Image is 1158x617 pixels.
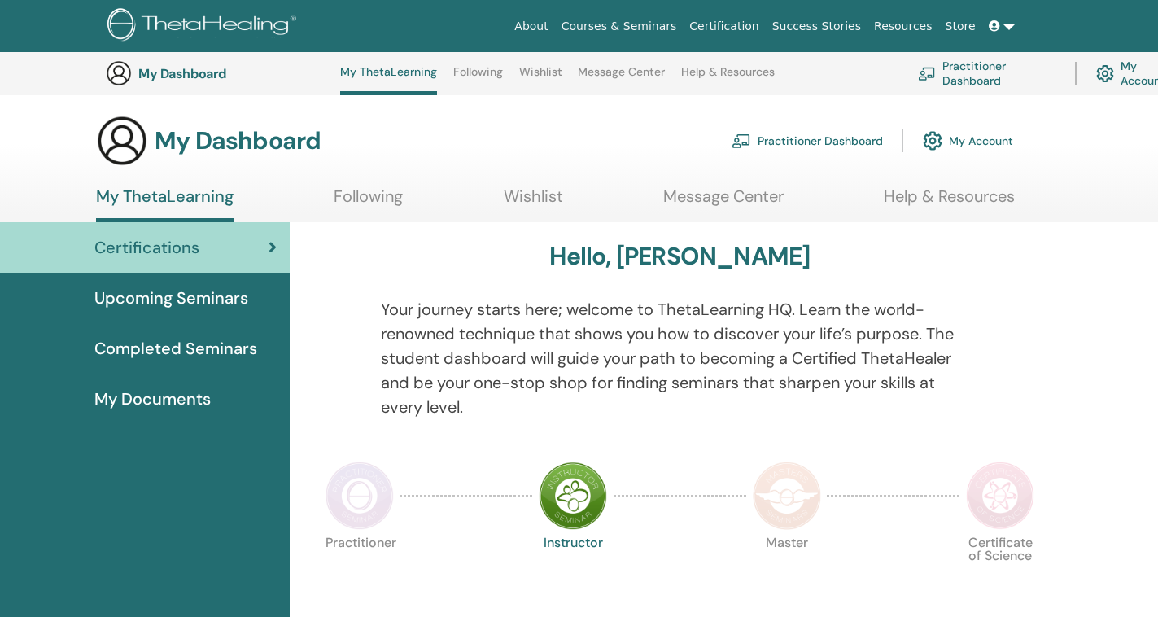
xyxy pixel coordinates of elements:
p: Certificate of Science [966,536,1034,605]
a: Following [453,65,503,91]
a: Message Center [578,65,665,91]
a: Courses & Seminars [555,11,684,42]
a: Store [939,11,982,42]
span: My Documents [94,387,211,411]
h3: My Dashboard [138,66,301,81]
p: Your journey starts here; welcome to ThetaLearning HQ. Learn the world-renowned technique that sh... [381,297,978,419]
a: Following [334,186,403,218]
img: logo.png [107,8,302,45]
img: cog.svg [1096,61,1114,86]
span: Completed Seminars [94,336,257,361]
img: cog.svg [923,127,942,155]
img: chalkboard-teacher.svg [732,133,751,148]
h3: Hello, [PERSON_NAME] [549,242,810,271]
p: Master [753,536,821,605]
img: chalkboard-teacher.svg [918,67,936,80]
img: Practitioner [326,462,394,530]
h3: My Dashboard [155,126,321,155]
a: My ThetaLearning [96,186,234,222]
span: Upcoming Seminars [94,286,248,310]
a: Help & Resources [681,65,775,91]
a: Wishlist [519,65,562,91]
a: Help & Resources [884,186,1015,218]
img: generic-user-icon.jpg [96,115,148,167]
a: Success Stories [766,11,867,42]
img: Instructor [539,462,607,530]
a: About [508,11,554,42]
p: Practitioner [326,536,394,605]
a: My Account [923,123,1013,159]
p: Instructor [539,536,607,605]
img: Master [753,462,821,530]
a: Practitioner Dashboard [918,55,1055,91]
img: generic-user-icon.jpg [106,60,132,86]
a: Message Center [663,186,784,218]
a: Practitioner Dashboard [732,123,883,159]
span: Certifications [94,235,199,260]
img: Certificate of Science [966,462,1034,530]
a: My ThetaLearning [340,65,437,95]
a: Resources [867,11,939,42]
a: Certification [683,11,765,42]
a: Wishlist [504,186,563,218]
